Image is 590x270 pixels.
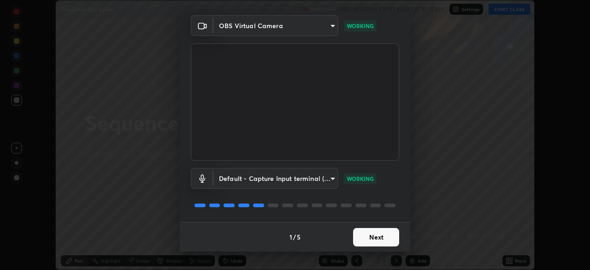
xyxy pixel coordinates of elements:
[293,232,296,242] h4: /
[347,22,374,30] p: WORKING
[213,168,338,189] div: OBS Virtual Camera
[297,232,301,242] h4: 5
[353,228,399,246] button: Next
[289,232,292,242] h4: 1
[213,15,338,36] div: OBS Virtual Camera
[347,174,374,183] p: WORKING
